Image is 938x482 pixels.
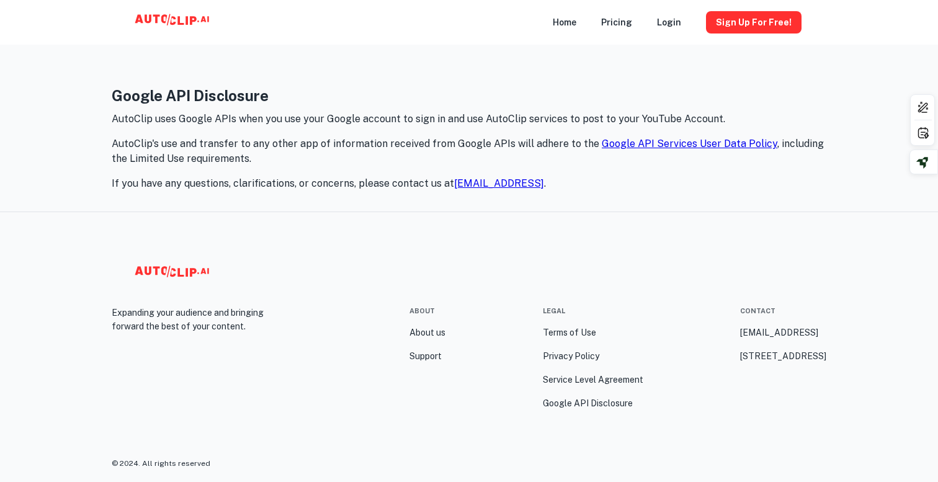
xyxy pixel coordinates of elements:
a: About us [409,326,445,339]
a: Terms of Use [543,326,596,339]
a: Google API Services User Data Policy [602,138,777,150]
div: About [409,306,435,316]
p: Expanding your audience and bringing forward the best of your content. [112,306,290,333]
a: Google API Disclosure [543,396,633,410]
a: [EMAIL_ADDRESS] [454,177,544,189]
div: Contact [740,306,775,316]
h4: Google API Disclosure [112,84,826,107]
a: Service Level Agreement [543,373,643,386]
a: Privacy Policy [543,349,599,363]
div: Legal [543,306,565,316]
p: AutoClip's use and transfer to any other app of information received from Google APIs will adhere... [112,136,826,166]
p: If you have any questions, clarifications, or concerns, please contact us at . [112,176,826,191]
a: [STREET_ADDRESS] [740,349,826,363]
p: AutoClip uses Google APIs when you use your Google account to sign in and use AutoClip services t... [112,112,826,127]
a: Support [409,349,442,363]
button: Sign Up for free! [706,11,802,33]
a: [EMAIL_ADDRESS] [740,326,818,339]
